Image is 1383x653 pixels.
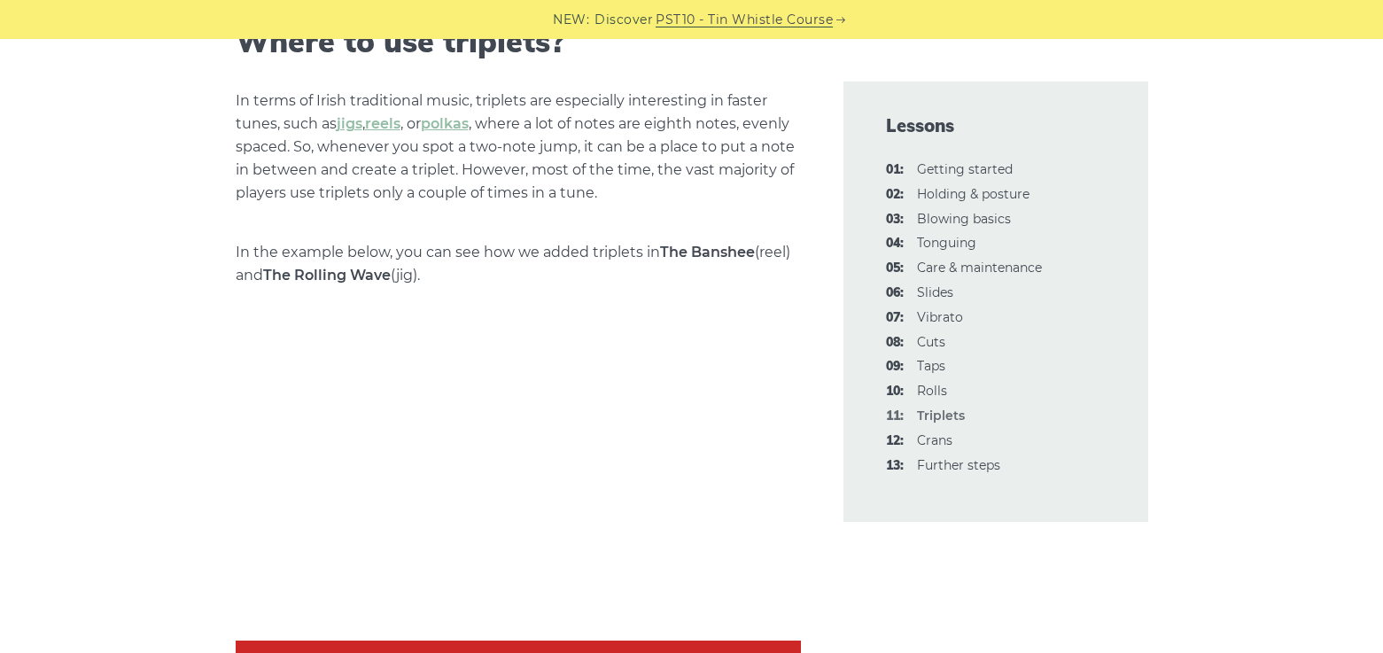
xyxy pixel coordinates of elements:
[917,211,1011,227] a: 03:Blowing basics
[917,383,947,399] a: 10:Rolls
[886,356,904,377] span: 09:
[421,115,469,132] a: polkas
[594,10,653,30] span: Discover
[917,408,965,424] strong: Triplets
[236,89,801,205] p: In terms of Irish traditional music, triplets are especially interesting in faster tunes, such as...
[660,244,755,260] strong: The Banshee
[886,113,1106,138] span: Lessons
[886,406,904,427] span: 11:
[917,309,963,325] a: 07:Vibrato
[917,186,1029,202] a: 02:Holding & posture
[886,381,904,402] span: 10:
[886,258,904,279] span: 05:
[917,432,952,448] a: 12:Crans
[886,283,904,304] span: 06:
[917,260,1042,276] a: 05:Care & maintenance
[886,209,904,230] span: 03:
[917,235,976,251] a: 04:Tonguing
[917,334,945,350] a: 08:Cuts
[236,241,801,287] p: In the example below, you can see how we added triplets in (reel) and (jig).
[886,431,904,452] span: 12:
[886,307,904,329] span: 07:
[886,332,904,354] span: 08:
[236,24,801,60] h2: Where to use triplets?
[656,10,833,30] a: PST10 - Tin Whistle Course
[917,161,1013,177] a: 01:Getting started
[365,115,400,132] a: reels
[886,455,904,477] span: 13:
[917,284,953,300] a: 06:Slides
[236,323,801,641] iframe: Tin Whistle Triplets - The Banshee & The Rolling Wave
[886,159,904,181] span: 01:
[886,233,904,254] span: 04:
[917,358,945,374] a: 09:Taps
[886,184,904,206] span: 02:
[553,10,589,30] span: NEW:
[337,115,362,132] a: jigs
[917,457,1000,473] a: 13:Further steps
[263,267,391,284] strong: The Rolling Wave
